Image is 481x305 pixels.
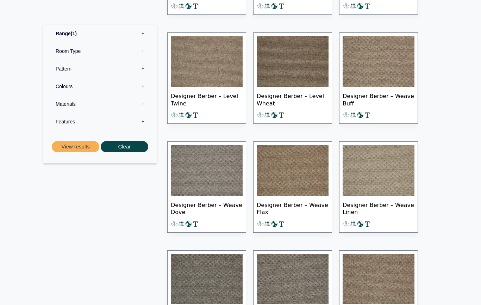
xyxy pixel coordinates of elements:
[257,254,329,305] img: Designer Berber - Weave Steel
[257,196,329,221] span: Designer Berber – Weave Flax
[52,141,99,153] button: View results
[49,113,151,130] label: Features
[167,33,246,124] a: Designer Berber – Level Twine
[257,87,329,112] span: Designer Berber – Level Wheat
[49,25,151,42] label: Range
[253,33,332,124] a: Designer Berber – Level Wheat
[171,87,243,112] span: Designer Berber – Level Twine
[49,42,151,60] label: Room Type
[101,141,148,153] button: Clear
[339,33,418,124] a: Designer Berber – Weave Buff
[167,142,246,233] a: Designer Berber – Weave Dove
[343,254,414,305] img: Designer Berber - Weave Twine
[171,196,243,221] span: Designer Berber – Weave Dove
[343,36,414,87] img: Designer Berber-Weave-Buff
[253,142,332,233] a: Designer Berber – Weave Flax
[49,95,151,113] label: Materials
[171,145,243,196] img: Designer Berber-Weave-Dove
[339,142,418,233] a: Designer Berber – Weave Linen
[257,145,329,196] img: Designer Berber-Weave-Flax
[343,145,414,196] img: Designer Berber Weave Linen
[171,254,243,305] img: Designer Berber - Weave Mineral
[49,78,151,95] label: Colours
[49,60,151,78] label: Pattern
[71,31,77,36] span: 1
[343,196,414,221] span: Designer Berber – Weave Linen
[343,87,414,112] span: Designer Berber – Weave Buff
